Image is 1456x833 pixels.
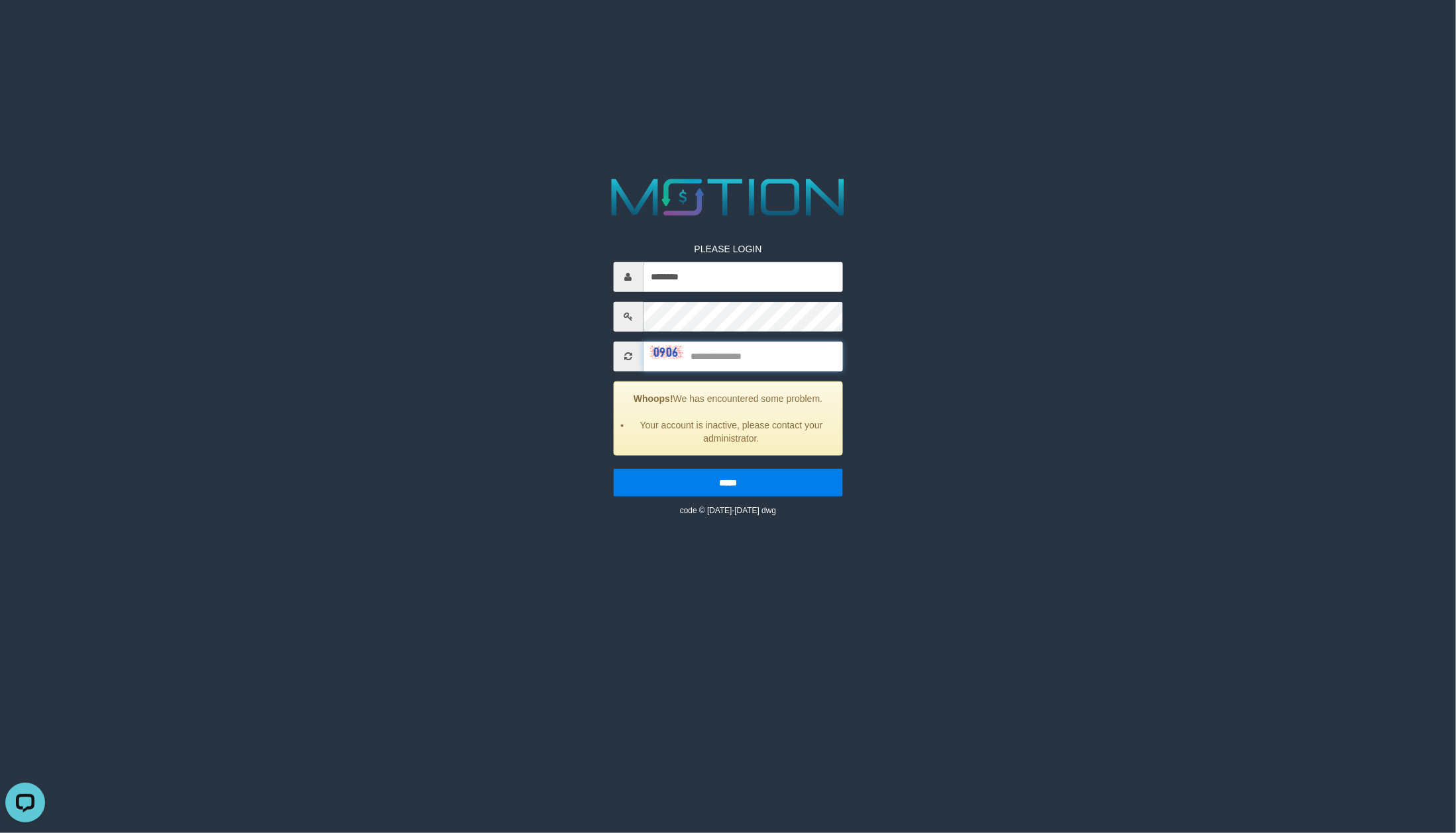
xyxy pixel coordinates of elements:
button: Open LiveChat chat widget [5,5,45,45]
img: MOTION_logo.png [600,172,855,222]
strong: Whoops! [634,393,673,404]
img: captcha [649,346,683,359]
p: PLEASE LOGIN [613,242,842,256]
li: Your account is inactive, please contact your administrator. [630,418,832,445]
div: We has encountered some problem. [613,381,842,456]
small: code © [DATE]-[DATE] dwg [680,506,776,515]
